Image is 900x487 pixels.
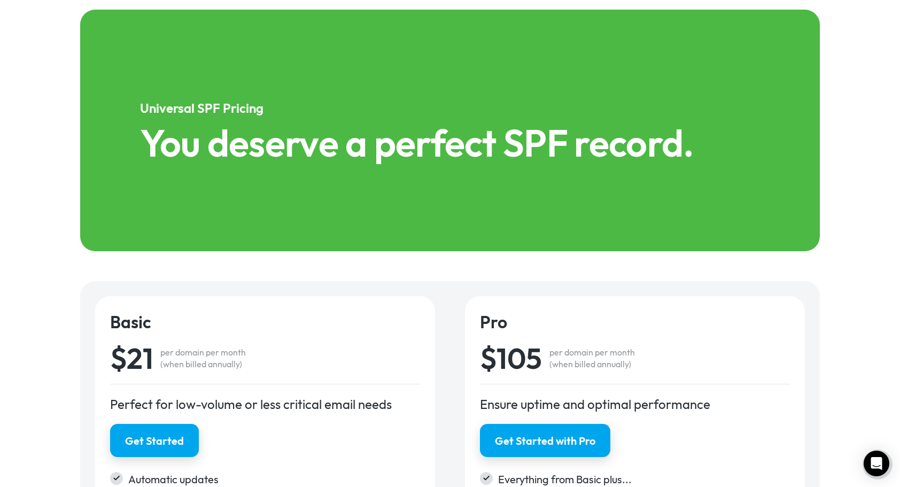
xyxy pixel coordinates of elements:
div: Automatic updates [128,472,420,487]
a: Get Started [110,424,199,457]
div: Get Started [125,434,184,449]
a: Get Started with Pro [480,424,610,457]
div: Everything from Basic plus... [498,472,790,487]
div: $105 [480,344,542,373]
div: Open Intercom Messenger [864,451,889,476]
div: $21 [110,344,153,373]
h1: You deserve a perfect SPF record. [140,124,761,161]
div: Perfect for low-volume or less critical email needs [110,396,420,413]
div: per domain per month (when billed annually) [549,346,635,370]
h4: Basic [110,311,420,333]
h4: Pro [480,311,790,333]
div: per domain per month (when billed annually) [160,346,246,370]
h5: Universal SPF Pricing [140,99,761,117]
div: Get Started with Pro [495,434,595,449]
div: Ensure uptime and optimal performance [480,396,790,413]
